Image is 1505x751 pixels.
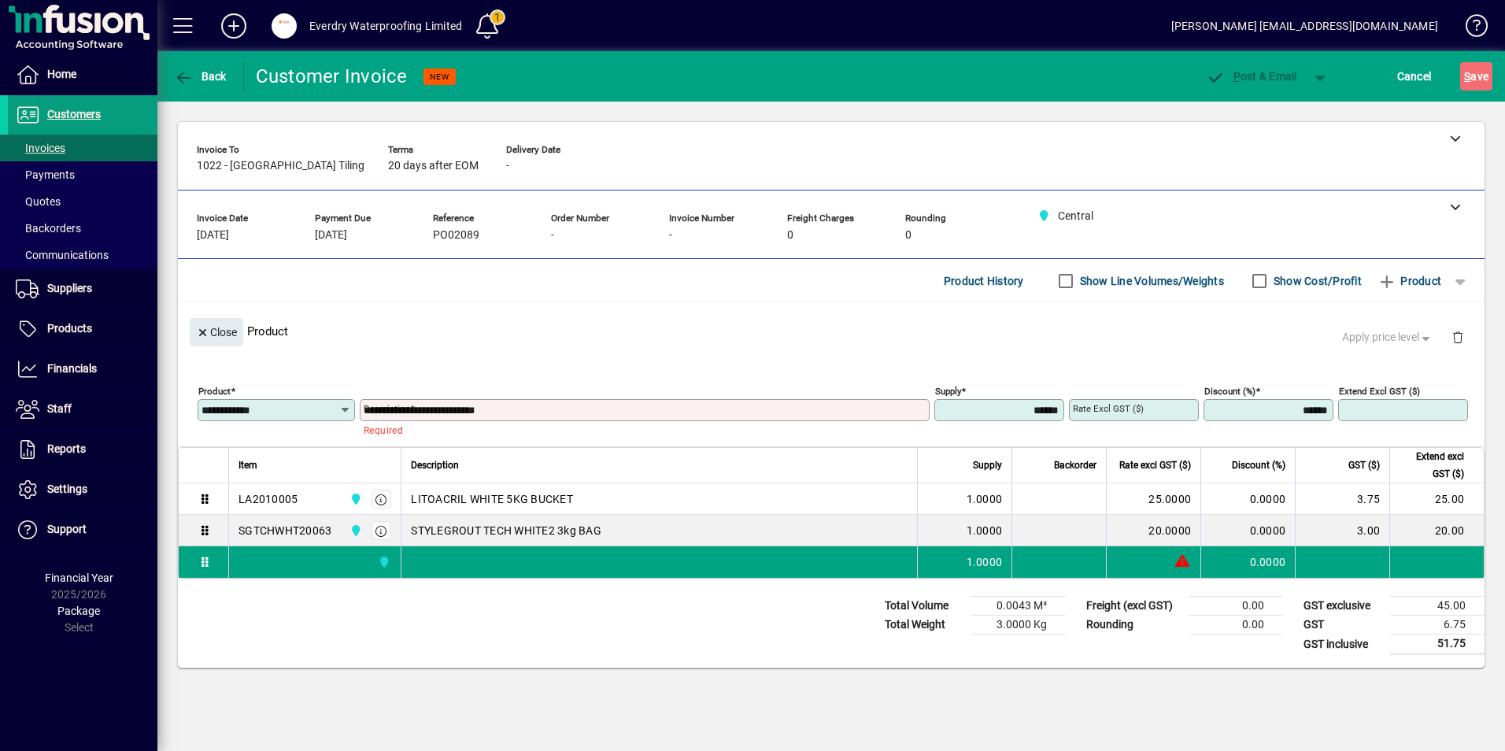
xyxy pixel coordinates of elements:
[47,68,76,80] span: Home
[1464,64,1488,89] span: ave
[1078,597,1189,616] td: Freight (excl GST)
[209,12,259,40] button: Add
[1296,634,1390,654] td: GST inclusive
[16,222,81,235] span: Backorders
[1073,403,1144,414] mat-label: Rate excl GST ($)
[170,62,231,91] button: Back
[8,430,157,469] a: Reports
[937,267,1030,295] button: Product History
[971,597,1066,616] td: 0.0043 M³
[973,457,1002,474] span: Supply
[239,523,331,538] div: SGTCHWHT20063
[967,554,1003,570] span: 1.0000
[1204,386,1255,397] mat-label: Discount (%)
[1295,515,1389,546] td: 3.00
[1233,70,1241,83] span: P
[47,442,86,455] span: Reports
[309,13,462,39] div: Everdry Waterproofing Limited
[1295,483,1389,515] td: 3.75
[411,491,573,507] span: LITOACRIL WHITE 5KG BUCKET
[430,72,449,82] span: NEW
[967,523,1003,538] span: 1.0000
[1460,62,1492,91] button: Save
[1400,448,1464,483] span: Extend excl GST ($)
[47,322,92,335] span: Products
[8,135,157,161] a: Invoices
[1189,616,1283,634] td: 0.00
[8,55,157,94] a: Home
[47,282,92,294] span: Suppliers
[57,605,100,617] span: Package
[1200,483,1295,515] td: 0.0000
[374,553,392,571] span: Central
[47,362,97,375] span: Financials
[1116,523,1191,538] div: 20.0000
[433,229,479,242] span: PO02089
[1054,457,1096,474] span: Backorder
[259,12,309,40] button: Profile
[346,522,364,539] span: Central
[1200,546,1295,578] td: 0.0000
[16,249,109,261] span: Communications
[1439,330,1477,344] app-page-header-button: Delete
[1393,62,1436,91] button: Cancel
[1339,386,1420,397] mat-label: Extend excl GST ($)
[47,523,87,535] span: Support
[1296,597,1390,616] td: GST exclusive
[364,421,917,438] mat-error: Required
[1342,329,1433,346] span: Apply price level
[1077,273,1224,289] label: Show Line Volumes/Weights
[8,309,157,349] a: Products
[186,324,247,339] app-page-header-button: Close
[669,229,672,242] span: -
[190,318,243,346] button: Close
[47,483,87,495] span: Settings
[411,523,601,538] span: STYLEGROUT TECH WHITE2 3kg BAG
[1206,70,1297,83] span: ost & Email
[8,350,157,389] a: Financials
[47,402,72,415] span: Staff
[157,62,244,91] app-page-header-button: Back
[1464,70,1470,83] span: S
[16,168,75,181] span: Payments
[174,70,227,83] span: Back
[506,160,509,172] span: -
[1189,597,1283,616] td: 0.00
[47,108,101,120] span: Customers
[1390,616,1485,634] td: 6.75
[1198,62,1305,91] button: Post & Email
[8,470,157,509] a: Settings
[877,597,971,616] td: Total Volume
[239,457,257,474] span: Item
[178,302,1485,360] div: Product
[196,320,237,346] span: Close
[1200,515,1295,546] td: 0.0000
[1348,457,1380,474] span: GST ($)
[1078,616,1189,634] td: Rounding
[1116,491,1191,507] div: 25.0000
[1270,273,1362,289] label: Show Cost/Profit
[8,242,157,268] a: Communications
[1389,515,1484,546] td: 20.00
[877,616,971,634] td: Total Weight
[551,229,554,242] span: -
[1454,3,1485,54] a: Knowledge Base
[1390,597,1485,616] td: 45.00
[8,510,157,549] a: Support
[905,229,912,242] span: 0
[197,160,364,172] span: 1022 - [GEOGRAPHIC_DATA] Tiling
[411,457,459,474] span: Description
[1296,616,1390,634] td: GST
[8,390,157,429] a: Staff
[935,386,961,397] mat-label: Supply
[239,491,298,507] div: LA2010005
[1336,324,1440,352] button: Apply price level
[1171,13,1438,39] div: [PERSON_NAME] [EMAIL_ADDRESS][DOMAIN_NAME]
[315,229,347,242] span: [DATE]
[364,403,410,414] mat-label: Description
[198,386,231,397] mat-label: Product
[256,64,408,89] div: Customer Invoice
[8,269,157,309] a: Suppliers
[346,490,364,508] span: Central
[1232,457,1285,474] span: Discount (%)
